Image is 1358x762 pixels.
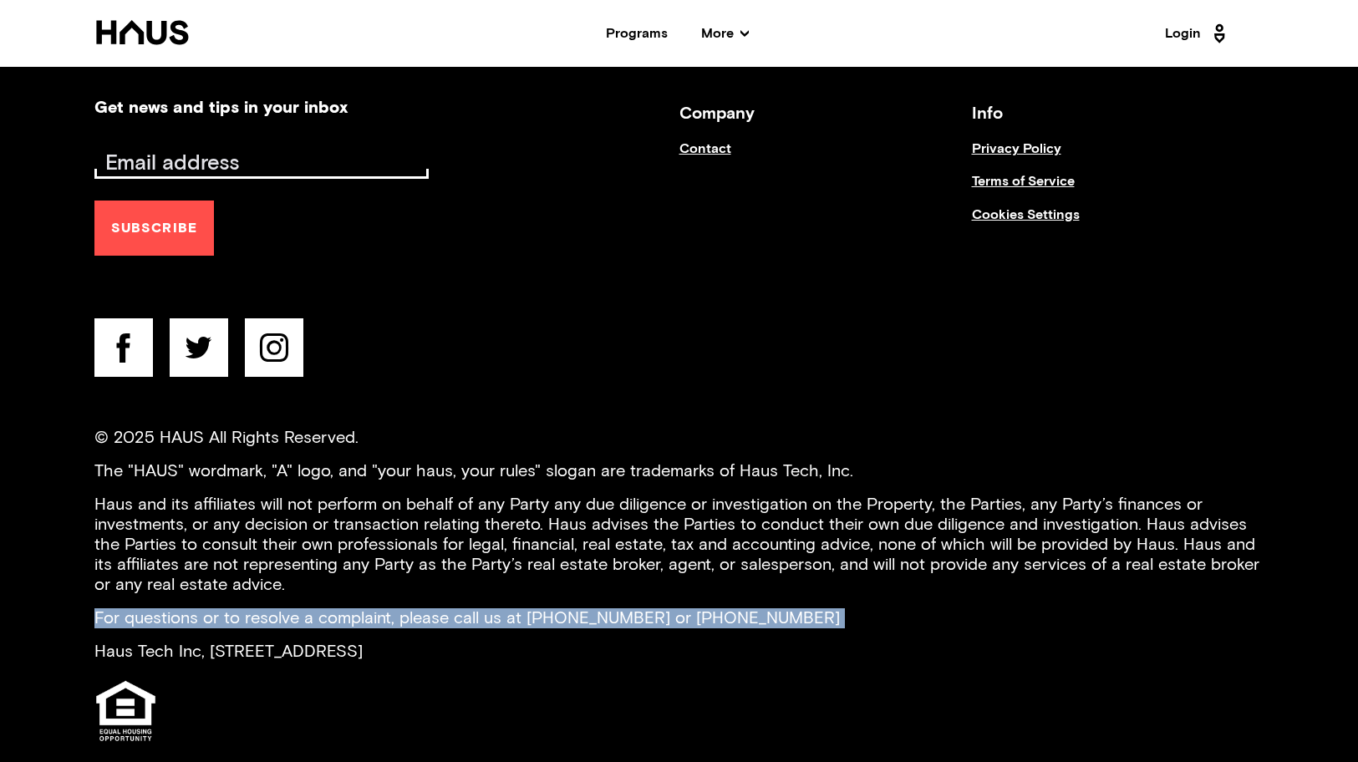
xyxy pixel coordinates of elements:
[94,678,157,745] img: Equal Housing Opportunity
[94,201,215,256] button: Subscribe
[606,27,668,40] a: Programs
[94,495,1264,595] p: Haus and its affiliates will not perform on behalf of any Party any due diligence or investigatio...
[94,461,1264,481] p: The "HAUS" wordmark, "A" logo, and "your haus, your rules" slogan are trademarks of Haus Tech, Inc.
[94,642,1264,662] p: Haus Tech Inc, [STREET_ADDRESS]
[1165,20,1230,47] a: Login
[94,99,348,116] h2: Get news and tips in your inbox
[701,27,749,40] span: More
[99,152,429,175] input: Email address
[972,174,1264,206] a: Terms of Service
[94,318,153,386] a: facebook
[94,608,1264,628] p: For questions or to resolve a complaint, please call us at [PHONE_NUMBER] or [PHONE_NUMBER]
[245,318,303,386] a: instagram
[679,99,972,129] h3: Company
[679,141,972,174] a: Contact
[972,141,1264,174] a: Privacy Policy
[972,207,1264,240] a: Cookies Settings
[94,428,1264,448] p: © 2025 HAUS All Rights Reserved.
[972,99,1264,129] h3: Info
[170,318,228,386] a: twitter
